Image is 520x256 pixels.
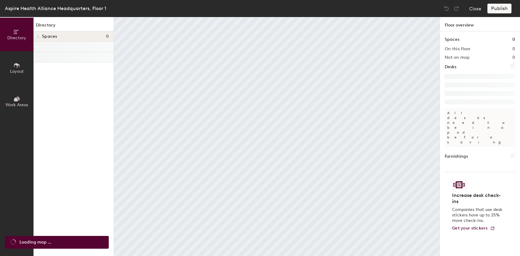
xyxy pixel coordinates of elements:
img: Sticker logo [452,180,466,190]
span: Work Areas [5,102,28,107]
span: Loading map ... [19,239,51,246]
button: Close [469,4,481,13]
span: 0 [106,34,109,39]
h2: 0 [512,55,515,60]
h1: 0 [512,36,515,43]
p: All desks need to be in a pod before saving [445,108,515,147]
a: Get your stickers [452,226,495,231]
div: Aspire Health Alliance Headquarters, Floor 1 [5,5,106,12]
h2: On this floor [445,47,471,51]
span: Layout [10,69,24,74]
h2: 0 [512,47,515,51]
img: Undo [444,5,450,12]
h1: Spaces [445,36,459,43]
img: Redo [453,5,459,12]
h2: Not on map [445,55,469,60]
span: Get your stickers [452,226,488,231]
h4: Increase desk check-ins [452,192,504,205]
p: Companies that use desk stickers have up to 25% more check-ins. [452,207,504,223]
h1: Directory [34,22,114,31]
h1: Furnishings [445,153,468,160]
span: Spaces [42,34,57,39]
h1: Floor overview [440,17,520,31]
canvas: Map [114,17,440,256]
span: Directory [7,35,26,40]
h1: Desks [445,64,456,70]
